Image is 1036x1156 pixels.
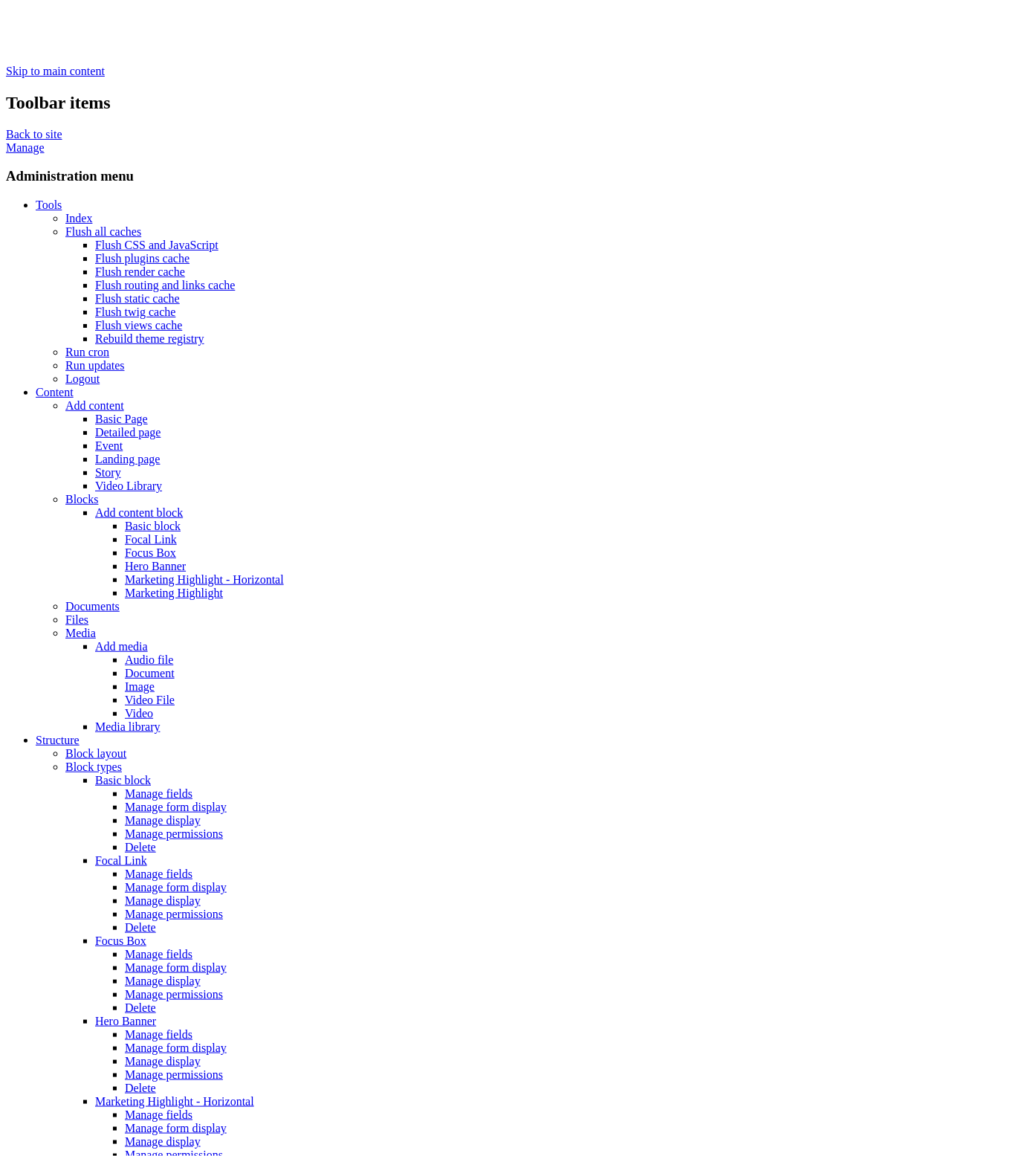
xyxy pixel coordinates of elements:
a: Manage display [125,894,201,907]
a: Hero Banner [125,560,186,572]
a: Image [125,680,155,693]
a: Focus Box [125,546,176,559]
a: Detailed page [95,426,161,439]
a: Flush views cache [95,319,182,332]
a: Delete [125,1082,156,1094]
a: Delete [125,1001,156,1014]
a: Manage fields [125,1108,192,1121]
a: Manage permissions [125,1068,223,1081]
a: Add content block [95,506,183,519]
a: Run cron [65,346,109,358]
a: Manage fields [125,948,192,960]
a: Focal Link [125,533,177,546]
a: Manage display [125,1135,201,1148]
a: Audio file [125,653,173,666]
a: Manage form display [125,1042,227,1054]
a: Flush plugins cache [95,252,190,265]
a: Basic block [125,520,181,532]
a: Focus Box [95,934,146,947]
a: Flush routing and links cache [95,279,235,291]
a: Flush static cache [95,292,180,305]
a: Manage display [125,814,201,827]
a: Marketing Highlight [125,587,223,599]
a: Landing page [95,453,161,465]
a: Basic Page [95,413,148,425]
a: Delete [125,921,156,934]
a: Add content [65,399,124,412]
a: Blocks [65,493,98,506]
a: Manage permissions [125,827,223,840]
a: Add media [95,640,148,653]
a: Manage form display [125,1122,227,1134]
a: Structure [36,734,80,746]
a: Logout [65,372,100,385]
a: Back to site [6,128,62,141]
a: Media library [95,720,161,733]
a: Block layout [65,747,126,760]
a: Skip to main content [6,65,105,77]
a: Hero Banner [95,1015,156,1027]
a: Video [125,707,153,720]
a: Marketing Highlight - Horizontal [125,573,284,586]
a: Flush twig cache [95,306,175,318]
a: Manage permissions [125,988,223,1001]
h3: Administration menu [6,168,1030,184]
a: Manage form display [125,961,227,974]
a: Manage form display [125,881,227,894]
a: Flush all caches [65,225,141,238]
a: Video Library [95,479,162,492]
a: Run updates [65,359,125,372]
a: Manage form display [125,801,227,813]
a: Flush CSS and JavaScript [95,239,218,251]
a: Manage [6,141,45,154]
h2: Toolbar items [6,93,1030,113]
a: Manage fields [125,787,192,800]
a: Video File [125,694,175,706]
a: Tools [36,198,62,211]
a: Manage fields [125,1028,192,1041]
a: Marketing Highlight - Horizontal [95,1095,254,1108]
a: Manage display [125,975,201,987]
a: Media [65,627,96,639]
a: Manage permissions [125,908,223,920]
a: Manage display [125,1055,201,1068]
a: Story [95,466,121,479]
a: Files [65,613,88,626]
a: Rebuild theme registry [95,332,204,345]
a: Flush render cache [95,265,185,278]
a: Delete [125,841,156,853]
a: Block types [65,761,122,773]
a: Content [36,386,74,398]
a: Event [95,439,123,452]
a: Document [125,667,175,679]
a: Basic block [95,774,151,787]
a: Index [65,212,92,225]
a: Documents [65,600,120,613]
a: Focal Link [95,854,147,867]
a: Manage fields [125,868,192,880]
